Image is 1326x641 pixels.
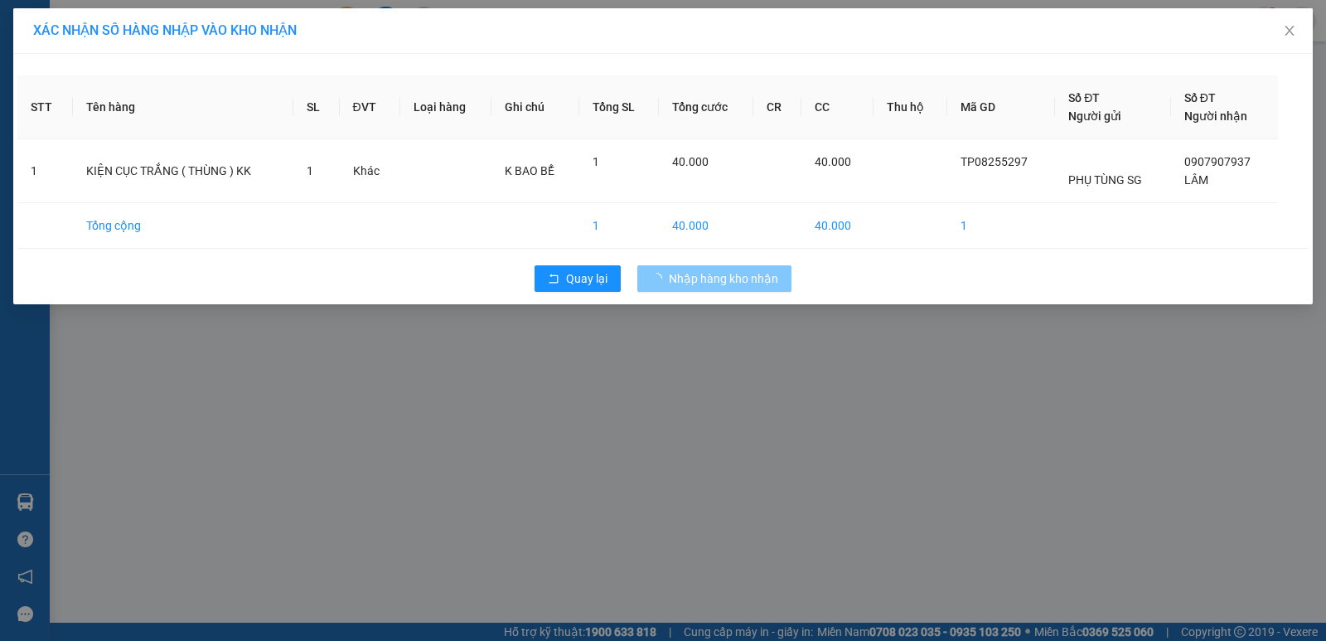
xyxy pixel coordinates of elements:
[7,108,40,124] span: GIAO:
[1184,91,1216,104] span: Số ĐT
[307,164,313,177] span: 1
[293,75,339,139] th: SL
[637,265,791,292] button: Nhập hàng kho nhận
[659,203,753,249] td: 40.000
[73,139,293,203] td: KIỆN CỤC TRẮNG ( THÙNG ) KK
[1184,173,1208,187] span: LÂM
[593,155,599,168] span: 1
[33,22,297,38] span: XÁC NHẬN SỐ HÀNG NHẬP VÀO KHO NHẬN
[89,90,104,105] span: BÉ
[400,75,491,139] th: Loại hàng
[579,203,659,249] td: 1
[961,155,1028,168] span: TP08255297
[1184,109,1247,123] span: Người nhận
[535,265,621,292] button: rollbackQuay lại
[1283,24,1296,37] span: close
[579,75,659,139] th: Tổng SL
[7,56,167,87] span: VP [PERSON_NAME] ([GEOGRAPHIC_DATA])
[659,75,753,139] th: Tổng cước
[548,273,559,286] span: rollback
[669,270,778,288] span: Nhập hàng kho nhận
[7,56,242,87] p: NHẬN:
[34,32,104,48] span: VP Cầu Kè -
[1068,91,1100,104] span: Số ĐT
[947,203,1055,249] td: 1
[7,90,104,105] span: 0933973868 -
[56,9,192,25] strong: BIÊN NHẬN GỬI HÀNG
[17,75,73,139] th: STT
[672,155,709,168] span: 40.000
[1068,173,1142,187] span: PHỤ TÙNG SG
[566,270,607,288] span: Quay lại
[1266,8,1313,55] button: Close
[874,75,947,139] th: Thu hộ
[340,75,401,139] th: ĐVT
[1068,109,1121,123] span: Người gửi
[7,32,242,48] p: GỬI:
[505,164,554,177] span: K BAO BỂ
[73,75,293,139] th: Tên hàng
[340,139,401,203] td: Khác
[801,203,874,249] td: 40.000
[651,273,669,284] span: loading
[801,75,874,139] th: CC
[73,203,293,249] td: Tổng cộng
[491,75,579,139] th: Ghi chú
[815,155,851,168] span: 40.000
[17,139,73,203] td: 1
[1184,155,1251,168] span: 0907907937
[753,75,801,139] th: CR
[947,75,1055,139] th: Mã GD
